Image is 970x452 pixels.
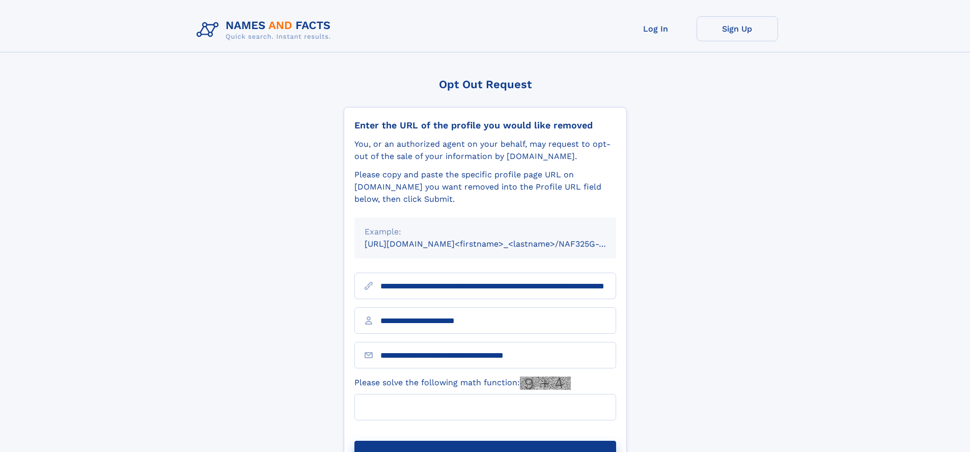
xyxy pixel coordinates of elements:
div: Example: [365,226,606,238]
div: You, or an authorized agent on your behalf, may request to opt-out of the sale of your informatio... [354,138,616,163]
img: Logo Names and Facts [192,16,339,44]
label: Please solve the following math function: [354,377,571,390]
div: Enter the URL of the profile you would like removed [354,120,616,131]
div: Please copy and paste the specific profile page URL on [DOMAIN_NAME] you want removed into the Pr... [354,169,616,205]
small: [URL][DOMAIN_NAME]<firstname>_<lastname>/NAF325G-xxxxxxxx [365,239,635,249]
a: Log In [615,16,697,41]
div: Opt Out Request [344,78,627,91]
a: Sign Up [697,16,778,41]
